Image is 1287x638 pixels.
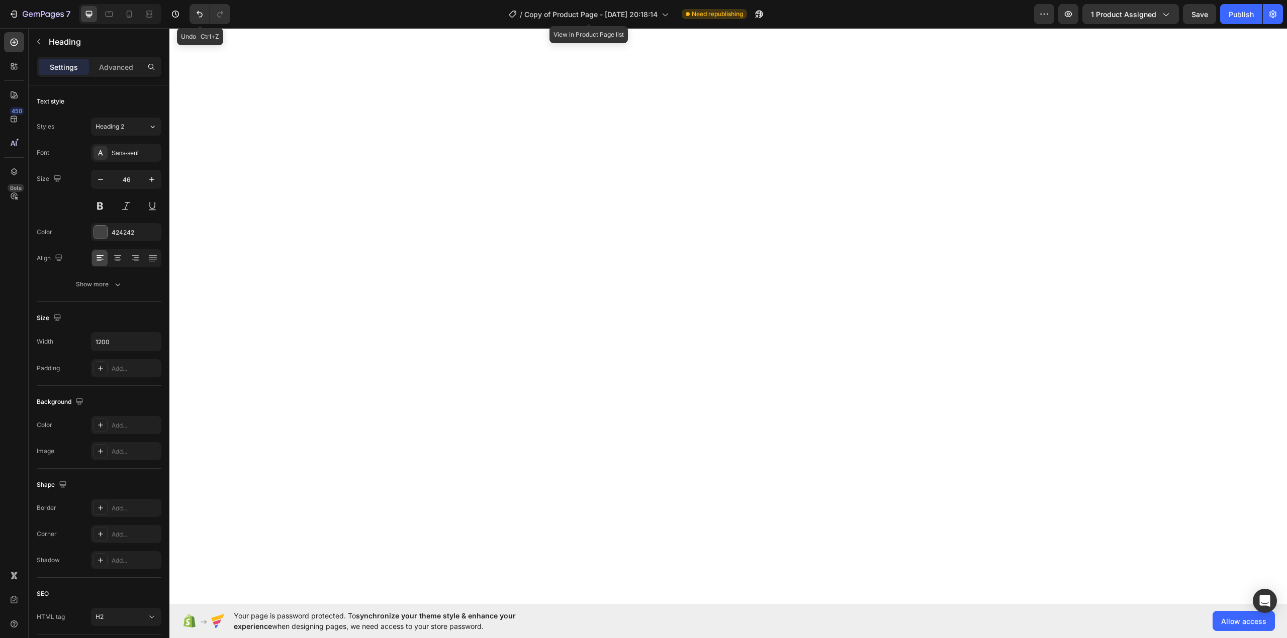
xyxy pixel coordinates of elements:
[8,184,24,192] div: Beta
[37,228,52,237] div: Color
[112,228,159,237] div: 424242
[1253,589,1277,613] div: Open Intercom Messenger
[37,420,52,430] div: Color
[112,447,159,456] div: Add...
[37,556,60,565] div: Shadow
[112,364,159,373] div: Add...
[37,97,64,106] div: Text style
[37,311,63,325] div: Size
[1220,4,1262,24] button: Publish
[91,608,161,626] button: H2
[4,4,75,24] button: 7
[66,8,70,20] p: 7
[76,279,123,289] div: Show more
[112,504,159,513] div: Add...
[112,421,159,430] div: Add...
[37,148,49,157] div: Font
[49,36,157,48] p: Heading
[112,556,159,565] div: Add...
[96,613,104,620] span: H2
[692,10,743,19] span: Need republishing
[96,122,124,131] span: Heading 2
[91,118,161,136] button: Heading 2
[91,333,161,351] input: Auto
[37,364,60,373] div: Padding
[524,9,658,20] span: Copy of Product Page - [DATE] 20:18:14
[37,252,65,265] div: Align
[520,9,522,20] span: /
[37,503,56,512] div: Border
[1191,10,1208,19] span: Save
[37,395,85,409] div: Background
[99,62,133,72] p: Advanced
[1183,4,1216,24] button: Save
[169,28,1287,604] iframe: Design area
[37,612,65,621] div: HTML tag
[37,275,161,293] button: Show more
[1091,9,1156,20] span: 1 product assigned
[37,529,57,539] div: Corner
[1213,611,1275,631] button: Allow access
[37,172,63,186] div: Size
[37,589,49,598] div: SEO
[1221,616,1266,626] span: Allow access
[112,149,159,158] div: Sans-serif
[37,447,54,456] div: Image
[37,478,69,492] div: Shape
[1229,9,1254,20] div: Publish
[37,337,53,346] div: Width
[10,107,24,115] div: 450
[37,122,54,131] div: Styles
[1082,4,1179,24] button: 1 product assigned
[190,4,230,24] div: Undo/Redo
[112,530,159,539] div: Add...
[50,62,78,72] p: Settings
[234,610,555,631] span: Your page is password protected. To when designing pages, we need access to your store password.
[234,611,516,630] span: synchronize your theme style & enhance your experience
